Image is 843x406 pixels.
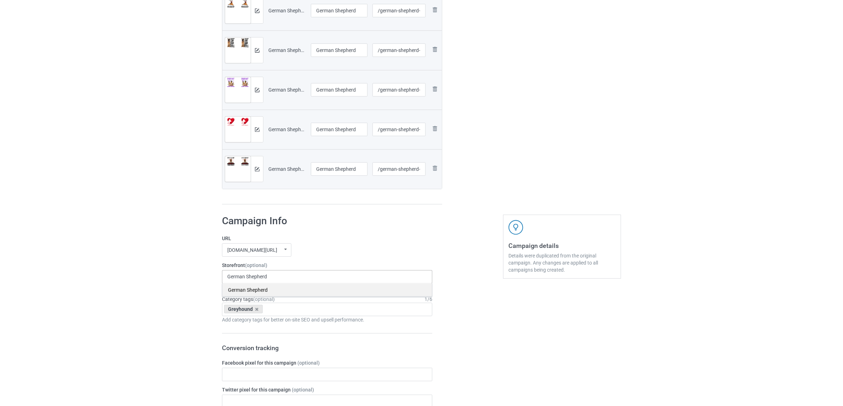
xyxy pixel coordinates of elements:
div: German Shepherd Mug V1 (4).png [268,47,306,54]
div: German Shepherd [222,283,432,296]
img: svg+xml;base64,PD94bWwgdmVyc2lvbj0iMS4wIiBlbmNvZGluZz0iVVRGLTgiPz4KPHN2ZyB3aWR0aD0iMTRweCIgaGVpZ2... [255,48,260,53]
img: svg+xml;base64,PD94bWwgdmVyc2lvbj0iMS4wIiBlbmNvZGluZz0iVVRGLTgiPz4KPHN2ZyB3aWR0aD0iMjhweCIgaGVpZ2... [431,124,439,133]
img: svg+xml;base64,PD94bWwgdmVyc2lvbj0iMS4wIiBlbmNvZGluZz0iVVRGLTgiPz4KPHN2ZyB3aWR0aD0iMTRweCIgaGVpZ2... [255,167,260,172]
label: Category tags [222,296,275,303]
img: svg+xml;base64,PD94bWwgdmVyc2lvbj0iMS4wIiBlbmNvZGluZz0iVVRGLTgiPz4KPHN2ZyB3aWR0aD0iMTRweCIgaGVpZ2... [255,8,260,13]
label: Facebook pixel for this campaign [222,359,432,366]
div: 1 / 6 [425,296,432,303]
h1: Campaign Info [222,215,432,227]
img: svg+xml;base64,PD94bWwgdmVyc2lvbj0iMS4wIiBlbmNvZGluZz0iVVRGLTgiPz4KPHN2ZyB3aWR0aD0iMjhweCIgaGVpZ2... [431,6,439,14]
span: (optional) [245,262,267,268]
label: Storefront [222,262,432,269]
label: Twitter pixel for this campaign [222,386,432,393]
div: German Shepherd mug3.png [268,126,306,133]
img: svg+xml;base64,PD94bWwgdmVyc2lvbj0iMS4wIiBlbmNvZGluZz0iVVRGLTgiPz4KPHN2ZyB3aWR0aD0iNDJweCIgaGVpZ2... [508,220,523,235]
div: Details were duplicated from the original campaign. Any changes are applied to all campaigns bein... [508,252,616,273]
div: [DOMAIN_NAME][URL] [227,248,277,253]
img: svg+xml;base64,PD94bWwgdmVyc2lvbj0iMS4wIiBlbmNvZGluZz0iVVRGLTgiPz4KPHN2ZyB3aWR0aD0iMTRweCIgaGVpZ2... [255,127,260,132]
img: svg+xml;base64,PD94bWwgdmVyc2lvbj0iMS4wIiBlbmNvZGluZz0iVVRGLTgiPz4KPHN2ZyB3aWR0aD0iMjhweCIgaGVpZ2... [431,164,439,173]
img: original.png [225,117,251,127]
div: German Shepherd Mug V1 (3).png [268,7,306,14]
img: original.png [225,156,251,167]
div: Greyhound [224,305,263,313]
img: svg+xml;base64,PD94bWwgdmVyc2lvbj0iMS4wIiBlbmNvZGluZz0iVVRGLTgiPz4KPHN2ZyB3aWR0aD0iMjhweCIgaGVpZ2... [431,85,439,93]
label: URL [222,235,432,242]
img: svg+xml;base64,PD94bWwgdmVyc2lvbj0iMS4wIiBlbmNvZGluZz0iVVRGLTgiPz4KPHN2ZyB3aWR0aD0iMjhweCIgaGVpZ2... [431,45,439,54]
div: German Shepherd mug2.png [268,86,306,93]
span: (optional) [297,360,320,366]
h3: Conversion tracking [222,344,432,352]
span: (optional) [292,387,314,393]
div: German Shepherd mug4.png [268,166,306,173]
img: original.png [225,37,251,48]
h3: Campaign details [508,242,616,250]
span: (optional) [253,296,275,302]
img: original.png [225,77,251,88]
img: svg+xml;base64,PD94bWwgdmVyc2lvbj0iMS4wIiBlbmNvZGluZz0iVVRGLTgiPz4KPHN2ZyB3aWR0aD0iMTRweCIgaGVpZ2... [255,88,260,92]
div: Add category tags for better on-site SEO and upsell performance. [222,316,432,323]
